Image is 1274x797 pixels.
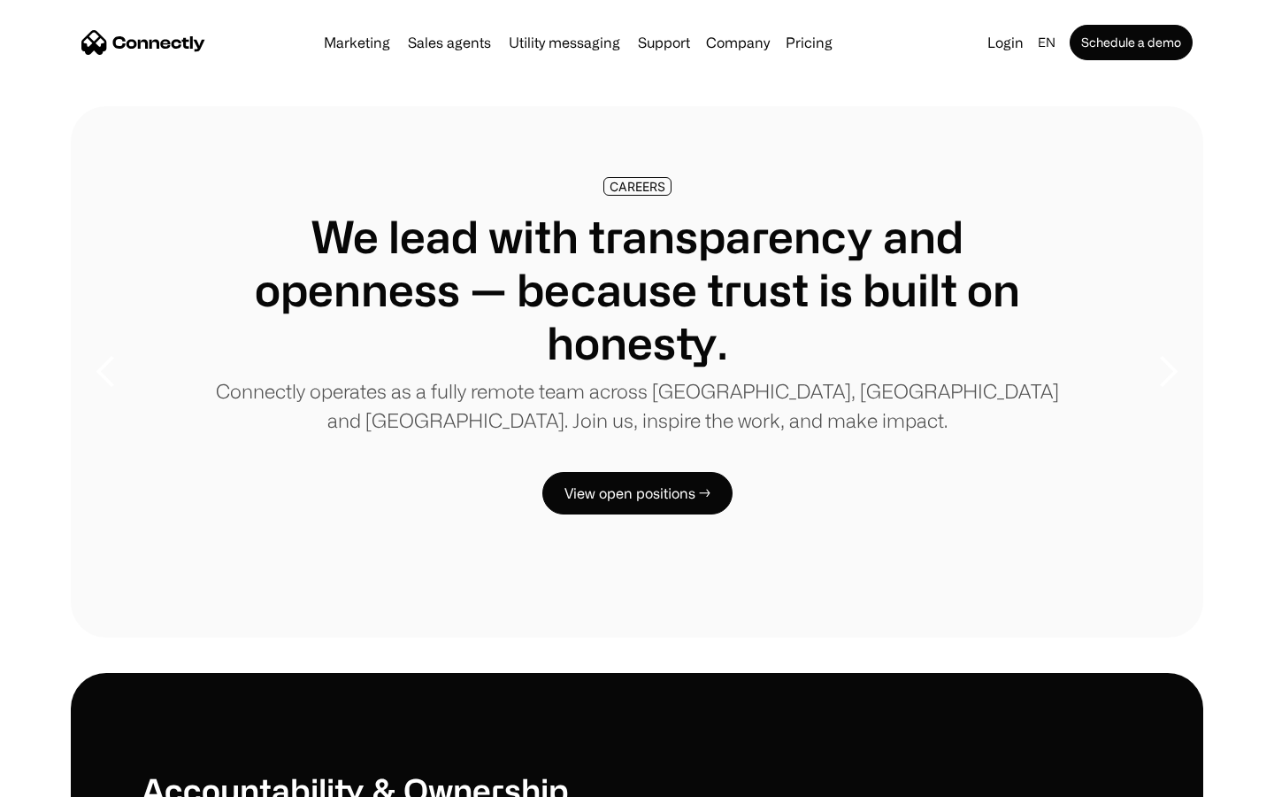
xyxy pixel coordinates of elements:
a: Sales agents [401,35,498,50]
a: Marketing [317,35,397,50]
a: View open positions → [542,472,733,515]
aside: Language selected: English [18,764,106,791]
div: CAREERS [610,180,665,193]
div: Company [706,30,770,55]
ul: Language list [35,766,106,791]
p: Connectly operates as a fully remote team across [GEOGRAPHIC_DATA], [GEOGRAPHIC_DATA] and [GEOGRA... [212,376,1062,435]
div: en [1038,30,1055,55]
a: Utility messaging [502,35,627,50]
a: Schedule a demo [1070,25,1193,60]
a: Login [980,30,1031,55]
a: Pricing [779,35,840,50]
a: Support [631,35,697,50]
h1: We lead with transparency and openness — because trust is built on honesty. [212,210,1062,369]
